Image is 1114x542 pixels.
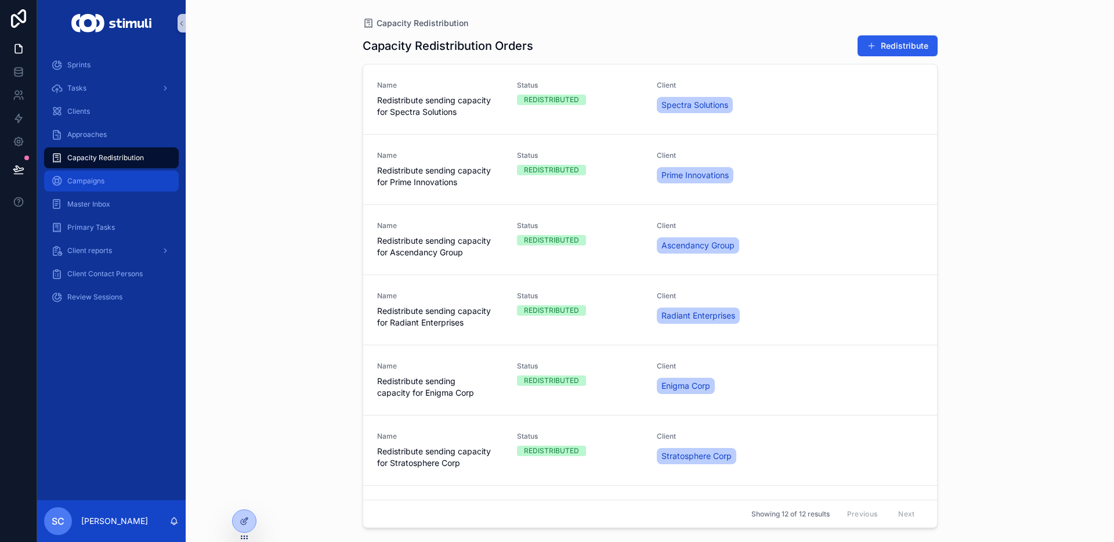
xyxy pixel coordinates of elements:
[44,287,179,308] a: Review Sessions
[524,446,579,456] div: REDISTRIBUTED
[661,169,729,181] span: Prime Innovations
[517,362,643,371] span: Status
[517,432,643,441] span: Status
[67,153,144,162] span: Capacity Redistribution
[657,151,783,160] span: Client
[44,171,179,191] a: Campaigns
[44,240,179,261] a: Client reports
[67,60,91,70] span: Sprints
[524,235,579,245] div: REDISTRIBUTED
[657,308,740,324] a: Radiant Enterprises
[44,101,179,122] a: Clients
[44,124,179,145] a: Approaches
[377,375,503,399] span: Redistribute sending capacity for Enigma Corp
[67,200,110,209] span: Master Inbox
[44,263,179,284] a: Client Contact Persons
[657,378,715,394] a: Enigma Corp
[377,81,503,90] span: Name
[517,221,643,230] span: Status
[377,305,503,328] span: Redistribute sending capacity for Radiant Enterprises
[67,107,90,116] span: Clients
[377,362,503,371] span: Name
[81,515,148,527] p: [PERSON_NAME]
[657,362,783,371] span: Client
[44,194,179,215] a: Master Inbox
[37,46,186,323] div: scrollable content
[657,97,733,113] a: Spectra Solutions
[67,269,143,279] span: Client Contact Persons
[751,510,830,519] span: Showing 12 of 12 results
[52,514,64,528] span: SC
[67,176,104,186] span: Campaigns
[44,55,179,75] a: Sprints
[524,305,579,316] div: REDISTRIBUTED
[377,17,468,29] span: Capacity Redistribution
[524,95,579,105] div: REDISTRIBUTED
[524,375,579,386] div: REDISTRIBUTED
[71,14,151,32] img: App logo
[517,151,643,160] span: Status
[67,292,122,302] span: Review Sessions
[657,432,783,441] span: Client
[657,237,739,254] a: Ascendancy Group
[517,81,643,90] span: Status
[377,432,503,441] span: Name
[657,81,783,90] span: Client
[44,217,179,238] a: Primary Tasks
[67,84,86,93] span: Tasks
[377,165,503,188] span: Redistribute sending capacity for Prime Innovations
[657,291,783,301] span: Client
[363,17,468,29] a: Capacity Redistribution
[661,310,735,321] span: Radiant Enterprises
[363,38,533,54] h1: Capacity Redistribution Orders
[657,221,783,230] span: Client
[524,165,579,175] div: REDISTRIBUTED
[377,151,503,160] span: Name
[657,167,733,183] a: Prime Innovations
[661,240,735,251] span: Ascendancy Group
[377,446,503,469] span: Redistribute sending capacity for Stratosphere Corp
[67,130,107,139] span: Approaches
[661,380,710,392] span: Enigma Corp
[377,291,503,301] span: Name
[377,221,503,230] span: Name
[44,78,179,99] a: Tasks
[657,448,736,464] a: Stratosphere Corp
[858,35,938,56] button: Redistribute
[67,223,115,232] span: Primary Tasks
[661,99,728,111] span: Spectra Solutions
[661,450,732,462] span: Stratosphere Corp
[67,246,112,255] span: Client reports
[44,147,179,168] a: Capacity Redistribution
[377,235,503,258] span: Redistribute sending capacity for Ascendancy Group
[517,291,643,301] span: Status
[377,95,503,118] span: Redistribute sending capacity for Spectra Solutions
